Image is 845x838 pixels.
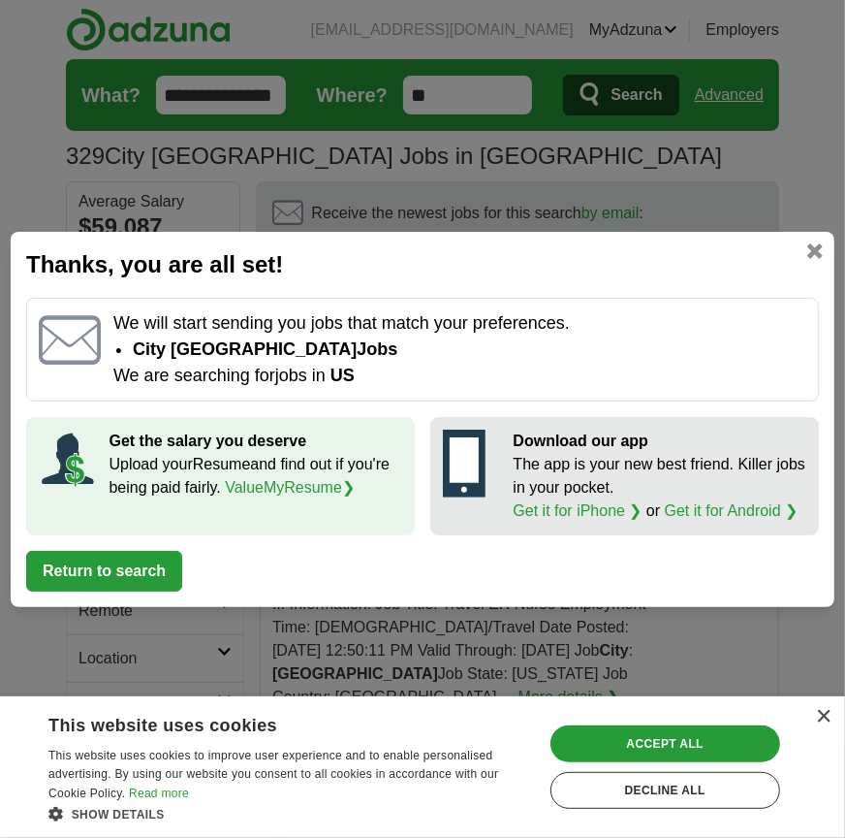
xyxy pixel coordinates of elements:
[48,708,480,737] div: This website uses cookies
[72,808,165,822] span: Show details
[110,430,403,453] p: Get the salary you deserve
[330,366,355,385] span: US
[113,310,806,337] p: We will start sending you jobs that match your preferences.
[550,725,780,762] div: Accept all
[113,363,806,389] p: We are searching for jobs in
[48,804,528,823] div: Show details
[48,749,498,801] span: This website uses cookies to improve user experience and to enable personalised advertising. By u...
[550,772,780,809] div: Decline all
[665,502,798,519] a: Get it for Android ❯
[514,502,642,519] a: Get it for iPhone ❯
[225,479,355,496] a: ValueMyResume❯
[514,453,807,523] p: The app is your new best friend. Killer jobs in your pocket. or
[26,551,182,592] button: Return to search
[514,430,807,453] p: Download our app
[129,787,189,800] a: Read more, opens a new window
[26,247,819,282] h2: Thanks, you are all set!
[133,337,806,363] li: City [GEOGRAPHIC_DATA] jobs
[110,453,403,500] p: Upload your Resume and find out if you're being paid fairly.
[816,710,830,725] div: Close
